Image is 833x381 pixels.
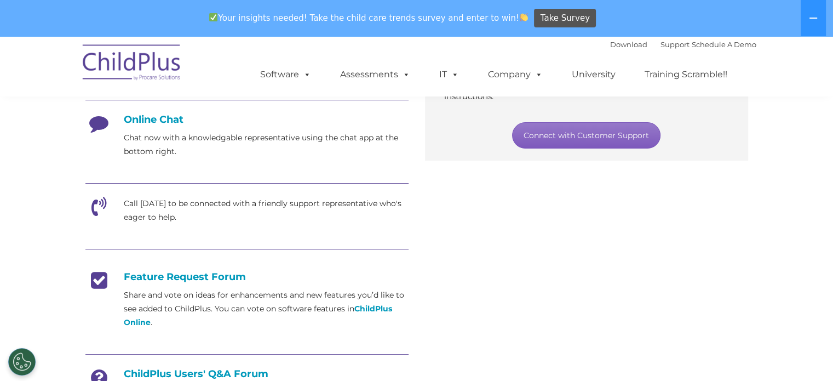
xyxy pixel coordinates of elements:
[205,7,533,29] span: Your insights needed! Take the child care trends survey and enter to win!
[85,113,409,126] h4: Online Chat
[124,197,409,224] p: Call [DATE] to be connected with a friendly support representative who's eager to help.
[534,9,596,28] a: Take Survey
[634,64,738,86] a: Training Scramble!!
[85,271,409,283] h4: Feature Request Forum
[329,64,421,86] a: Assessments
[124,131,409,158] p: Chat now with a knowledgable representative using the chat app at the bottom right.
[124,304,392,327] a: ChildPlus Online
[428,64,470,86] a: IT
[610,40,756,49] font: |
[477,64,554,86] a: Company
[610,40,647,49] a: Download
[660,40,690,49] a: Support
[520,13,528,21] img: 👏
[124,288,409,329] p: Share and vote on ideas for enhancements and new features you’d like to see added to ChildPlus. Y...
[209,13,217,21] img: ✅
[249,64,322,86] a: Software
[561,64,627,86] a: University
[512,122,660,149] a: Connect with Customer Support
[692,40,756,49] a: Schedule A Demo
[85,368,409,380] h4: ChildPlus Users' Q&A Forum
[541,9,590,28] span: Take Survey
[77,37,187,92] img: ChildPlus by Procare Solutions
[8,348,36,376] button: Cookies Settings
